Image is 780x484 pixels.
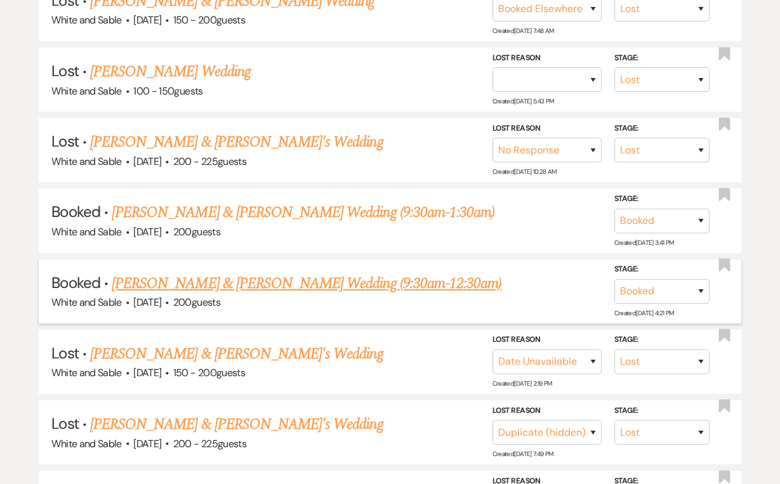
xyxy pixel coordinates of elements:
span: White and Sable [51,296,121,309]
label: Stage: [614,333,710,347]
span: [DATE] [133,437,161,450]
span: 200 guests [173,225,220,239]
span: Created: [DATE] 7:49 PM [492,450,553,458]
label: Lost Reason [492,333,602,347]
label: Stage: [614,51,710,65]
label: Lost Reason [492,122,602,136]
span: [DATE] [133,13,161,27]
span: Booked [51,273,100,292]
span: Booked [51,202,100,221]
span: Created: [DATE] 4:21 PM [614,309,674,317]
span: White and Sable [51,225,121,239]
span: [DATE] [133,296,161,309]
a: [PERSON_NAME] & [PERSON_NAME]'s Wedding [90,413,383,436]
span: Created: [DATE] 10:28 AM [492,167,557,176]
span: 200 - 225 guests [173,437,246,450]
span: Created: [DATE] 7:48 AM [492,27,554,35]
a: [PERSON_NAME] Wedding [90,60,251,83]
span: [DATE] [133,366,161,379]
a: [PERSON_NAME] & [PERSON_NAME] Wedding (9:30am-1:30am) [112,201,494,224]
span: [DATE] [133,155,161,168]
span: 150 - 200 guests [173,13,245,27]
span: 150 - 200 guests [173,366,245,379]
span: [DATE] [133,225,161,239]
span: White and Sable [51,366,121,379]
span: Lost [51,343,78,363]
span: 200 - 225 guests [173,155,246,168]
label: Stage: [614,263,710,277]
span: Created: [DATE] 3:41 PM [614,238,674,246]
span: White and Sable [51,13,121,27]
span: Created: [DATE] 5:43 PM [492,97,554,105]
span: 200 guests [173,296,220,309]
label: Stage: [614,192,710,206]
a: [PERSON_NAME] & [PERSON_NAME]'s Wedding [90,343,383,365]
span: Lost [51,131,78,151]
label: Lost Reason [492,51,602,65]
label: Stage: [614,122,710,136]
span: Lost [51,61,78,81]
span: White and Sable [51,84,121,98]
span: Lost [51,414,78,433]
a: [PERSON_NAME] & [PERSON_NAME] Wedding (9:30am-12:30am) [112,272,501,295]
span: 100 - 150 guests [133,84,202,98]
label: Stage: [614,403,710,417]
label: Lost Reason [492,403,602,417]
span: Created: [DATE] 2:19 PM [492,379,552,388]
span: White and Sable [51,437,121,450]
span: White and Sable [51,155,121,168]
a: [PERSON_NAME] & [PERSON_NAME]'s Wedding [90,131,383,154]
